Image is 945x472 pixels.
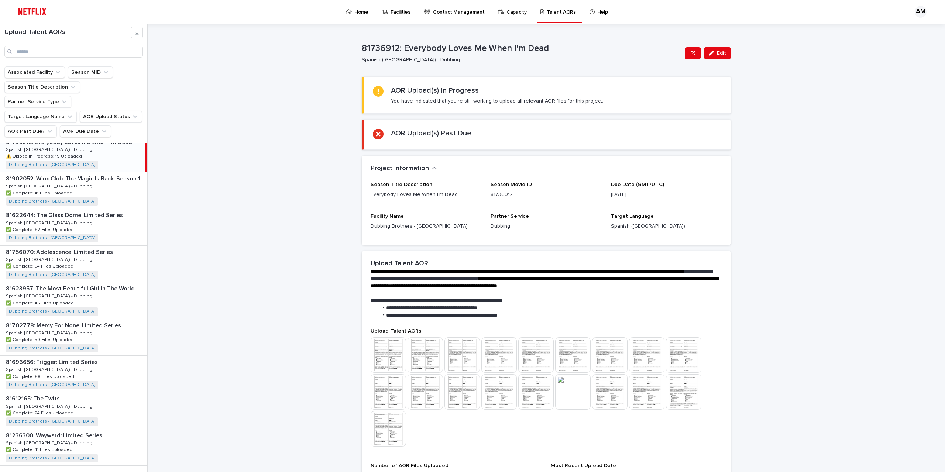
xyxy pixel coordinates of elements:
[6,366,94,372] p: Spanish ([GEOGRAPHIC_DATA]) - Dubbing
[6,394,61,402] p: 81612165: The Twits
[362,43,682,54] p: 81736912: Everybody Loves Me When I'm Dead
[4,28,131,37] h1: Upload Talent AORs
[6,439,94,446] p: Spanish ([GEOGRAPHIC_DATA]) - Dubbing
[611,214,654,219] span: Target Language
[6,357,99,366] p: 81696656: Trigger: Limited Series
[4,111,77,123] button: Target Language Name
[6,262,75,269] p: ✅ Complete: 54 Files Uploaded
[915,6,927,18] div: AM
[704,47,731,59] button: Edit
[9,272,95,278] a: Dubbing Brothers - [GEOGRAPHIC_DATA]
[9,419,95,424] a: Dubbing Brothers - [GEOGRAPHIC_DATA]
[60,125,111,137] button: AOR Due Date
[15,4,50,19] img: ifQbXi3ZQGMSEF7WDB7W
[6,336,75,342] p: ✅ Complete: 50 Files Uploaded
[6,256,94,262] p: Spanish ([GEOGRAPHIC_DATA]) - Dubbing
[9,162,95,168] a: Dubbing Brothers - [GEOGRAPHIC_DATA]
[6,292,94,299] p: Spanish ([GEOGRAPHIC_DATA]) - Dubbing
[717,51,726,56] span: Edit
[6,189,74,196] p: ✅ Complete: 41 Files Uploaded
[4,46,143,58] input: Search
[491,223,602,230] p: Dubbing
[491,191,602,199] p: 81736912
[4,81,80,93] button: Season Title Description
[391,98,603,104] p: You have indicated that you're still working to upload all relevant AOR files for this project.
[6,219,94,226] p: Spanish ([GEOGRAPHIC_DATA]) - Dubbing
[371,214,404,219] span: Facility Name
[491,214,529,219] span: Partner Service
[6,182,94,189] p: Spanish ([GEOGRAPHIC_DATA]) - Dubbing
[6,284,136,292] p: 81623957: The Most Beautiful Girl In The World
[6,403,94,409] p: Spanish ([GEOGRAPHIC_DATA]) - Dubbing
[6,174,142,182] p: 81902052: Winx Club: The Magic Is Back: Season 1
[9,456,95,461] a: Dubbing Brothers - [GEOGRAPHIC_DATA]
[80,111,142,123] button: AOR Upload Status
[6,210,124,219] p: 81622644: The Glass Dome: Limited Series
[6,409,75,416] p: ✅ Complete: 24 Files Uploaded
[371,328,421,334] span: Upload Talent AORs
[6,247,114,256] p: 81756070: Adolescence: Limited Series
[551,463,616,468] span: Most Recent Upload Date
[371,165,429,173] h2: Project Information
[371,191,482,199] p: Everybody Loves Me When I'm Dead
[6,329,94,336] p: Spanish ([GEOGRAPHIC_DATA]) - Dubbing
[4,96,71,108] button: Partner Service Type
[9,346,95,351] a: Dubbing Brothers - [GEOGRAPHIC_DATA]
[371,260,428,268] h2: Upload Talent AOR
[391,86,479,95] h2: AOR Upload(s) In Progress
[391,129,471,138] h2: AOR Upload(s) Past Due
[371,223,482,230] p: Dubbing Brothers - [GEOGRAPHIC_DATA]
[9,199,95,204] a: Dubbing Brothers - [GEOGRAPHIC_DATA]
[6,299,75,306] p: ✅ Complete: 46 Files Uploaded
[371,182,432,187] span: Season Title Description
[371,463,449,468] span: Number of AOR Files Uploaded
[9,382,95,387] a: Dubbing Brothers - [GEOGRAPHIC_DATA]
[371,165,437,173] button: Project Information
[4,125,57,137] button: AOR Past Due?
[611,223,722,230] p: Spanish ([GEOGRAPHIC_DATA])
[6,226,75,232] p: ✅ Complete: 82 Files Uploaded
[6,373,76,379] p: ✅ Complete: 88 Files Uploaded
[4,66,65,78] button: Associated Facility
[6,446,74,452] p: ✅ Complete: 41 Files Uploaded
[68,66,113,78] button: Season MID
[6,146,94,152] p: Spanish ([GEOGRAPHIC_DATA]) - Dubbing
[491,182,532,187] span: Season Movie ID
[611,191,722,199] p: [DATE]
[9,309,95,314] a: Dubbing Brothers - [GEOGRAPHIC_DATA]
[6,152,83,159] p: ⚠️ Upload In Progress: 19 Uploaded
[611,182,664,187] span: Due Date (GMT/UTC)
[9,235,95,241] a: Dubbing Brothers - [GEOGRAPHIC_DATA]
[6,431,104,439] p: 81236300: Wayward: Limited Series
[6,321,123,329] p: 81702778: Mercy For None: Limited Series
[362,57,679,63] p: Spanish ([GEOGRAPHIC_DATA]) - Dubbing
